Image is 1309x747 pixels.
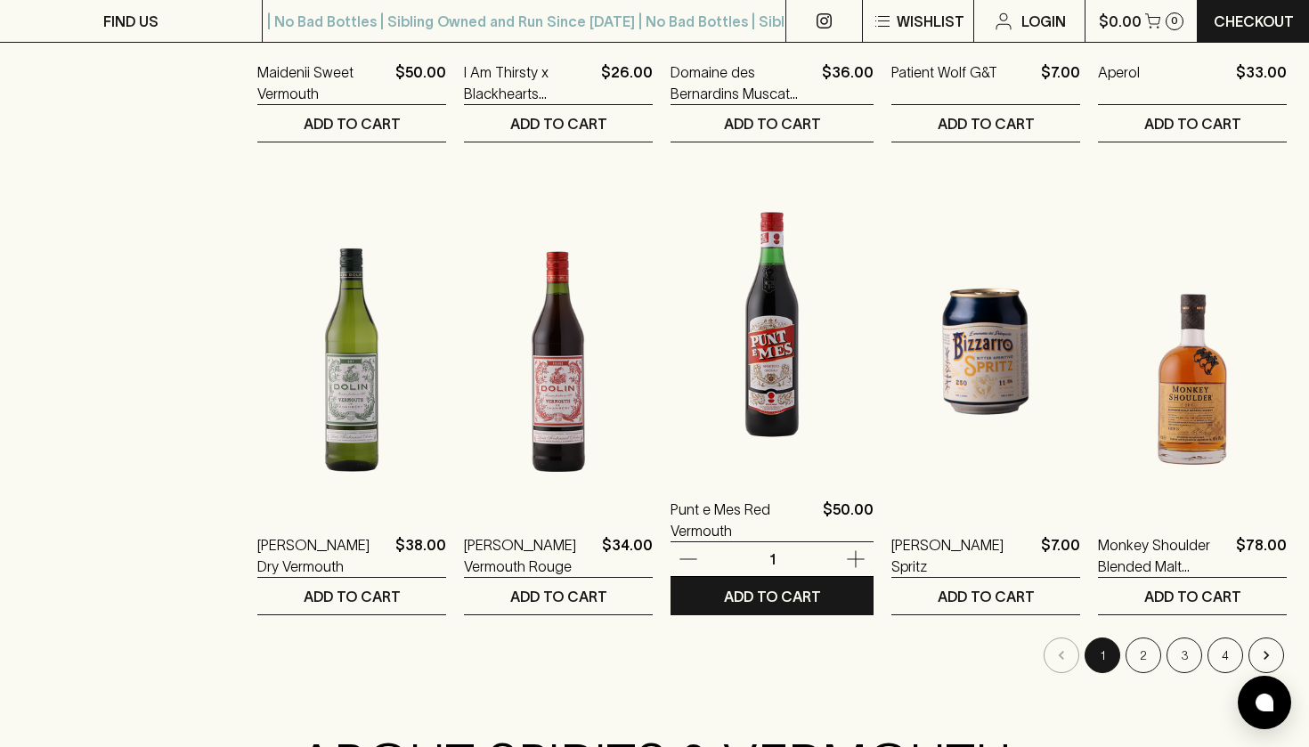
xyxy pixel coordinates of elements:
a: [PERSON_NAME] Dry Vermouth [257,534,388,577]
button: ADD TO CART [257,105,446,142]
p: $34.00 [602,534,653,577]
img: Punt e Mes Red Vermouth [671,160,874,472]
nav: pagination navigation [257,637,1287,673]
button: ADD TO CART [891,578,1080,614]
p: $0.00 [1099,11,1142,32]
img: Dolin Dry Vermouth [257,196,446,507]
p: ADD TO CART [724,586,821,607]
p: ADD TO CART [724,113,821,134]
a: Aperol [1098,61,1140,104]
button: Go to page 2 [1126,637,1161,673]
button: ADD TO CART [1098,105,1287,142]
p: Wishlist [897,11,964,32]
p: $33.00 [1236,61,1287,104]
a: I Am Thirsty x Blackhearts Dehydrated Oranges [464,61,594,104]
p: ADD TO CART [1144,586,1241,607]
a: Domaine des Bernardins Muscat Beaumes de [GEOGRAPHIC_DATA] 2021 [671,61,815,104]
a: Maidenii Sweet Vermouth [257,61,388,104]
p: ADD TO CART [1144,113,1241,134]
p: 0 [1171,16,1178,26]
p: $50.00 [823,499,874,541]
img: Monkey Shoulder Blended Malt Scotch Whisky [1098,196,1287,507]
p: $36.00 [822,61,874,104]
p: ADD TO CART [938,586,1035,607]
button: ADD TO CART [464,105,653,142]
p: Login [1021,11,1066,32]
button: Go to next page [1248,637,1284,673]
p: ADD TO CART [510,113,607,134]
p: Checkout [1214,11,1294,32]
a: Patient Wolf G&T [891,61,997,104]
a: [PERSON_NAME] Vermouth Rouge [464,534,595,577]
button: ADD TO CART [1098,578,1287,614]
button: Go to page 3 [1167,637,1202,673]
p: $78.00 [1236,534,1287,577]
button: ADD TO CART [891,105,1080,142]
button: ADD TO CART [257,578,446,614]
a: [PERSON_NAME] Spritz [891,534,1034,577]
a: Punt e Mes Red Vermouth [671,499,816,541]
p: ADD TO CART [304,113,401,134]
button: ADD TO CART [671,105,874,142]
a: Monkey Shoulder Blended Malt Scotch Whisky [1098,534,1229,577]
p: ADD TO CART [304,586,401,607]
button: ADD TO CART [464,578,653,614]
p: $7.00 [1041,534,1080,577]
button: ADD TO CART [671,578,874,614]
button: page 1 [1085,637,1120,673]
p: $7.00 [1041,61,1080,104]
button: Go to page 4 [1207,637,1243,673]
p: $50.00 [395,61,446,104]
p: $38.00 [395,534,446,577]
p: ADD TO CART [938,113,1035,134]
p: $26.00 [601,61,653,104]
img: Bizzarro Spritz [891,196,1080,507]
img: Dolin Vermouth Rouge [464,196,653,507]
p: FIND US [103,11,159,32]
p: ADD TO CART [510,586,607,607]
img: bubble-icon [1256,694,1273,711]
p: 1 [751,549,793,569]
